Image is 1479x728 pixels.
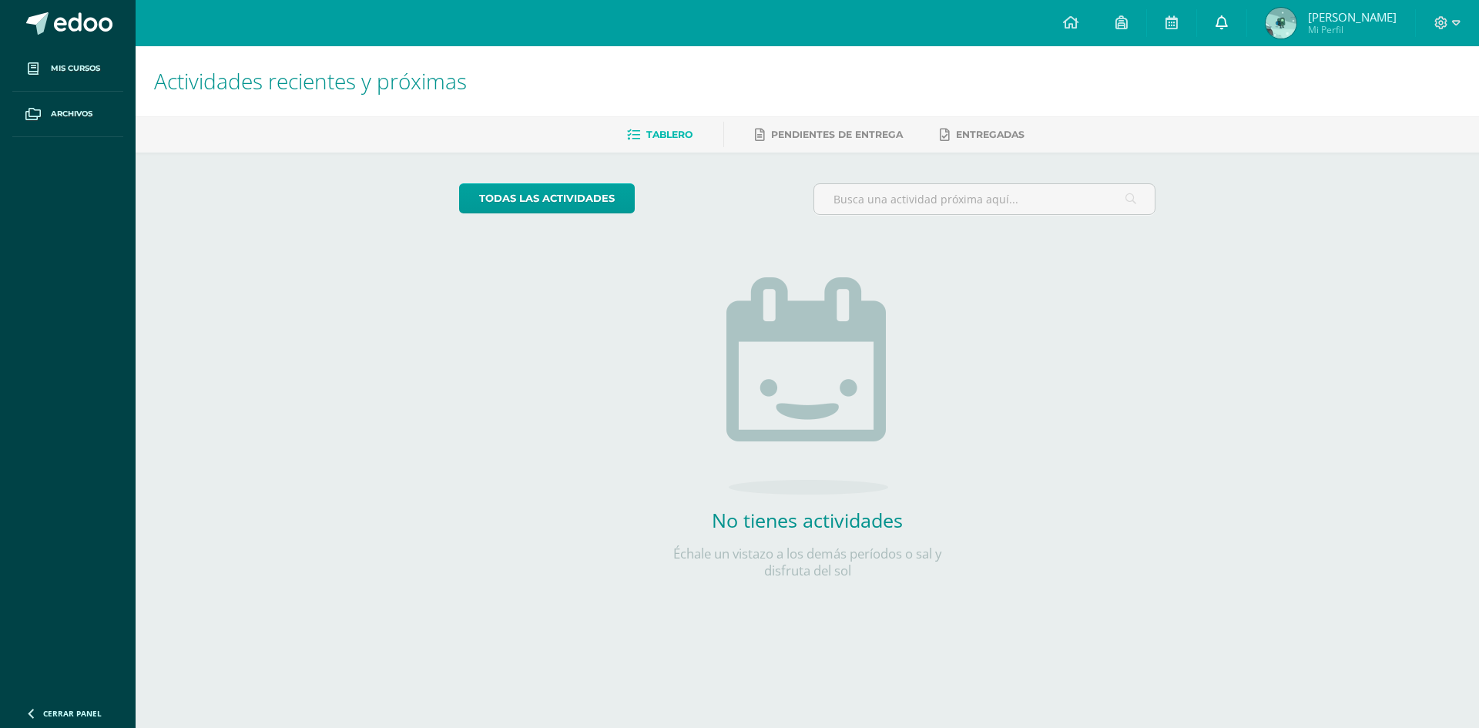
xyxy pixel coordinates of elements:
[755,122,903,147] a: Pendientes de entrega
[646,129,693,140] span: Tablero
[940,122,1025,147] a: Entregadas
[12,46,123,92] a: Mis cursos
[726,277,888,495] img: no_activities.png
[1266,8,1296,39] img: 0d125e61179144410fb0d7f3f0b592f6.png
[653,507,961,533] h2: No tienes actividades
[51,108,92,120] span: Archivos
[956,129,1025,140] span: Entregadas
[43,708,102,719] span: Cerrar panel
[627,122,693,147] a: Tablero
[154,66,467,96] span: Actividades recientes y próximas
[459,183,635,213] a: todas las Actividades
[12,92,123,137] a: Archivos
[1308,9,1397,25] span: [PERSON_NAME]
[1308,23,1397,36] span: Mi Perfil
[771,129,903,140] span: Pendientes de entrega
[51,62,100,75] span: Mis cursos
[653,545,961,579] p: Échale un vistazo a los demás períodos o sal y disfruta del sol
[814,184,1155,214] input: Busca una actividad próxima aquí...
